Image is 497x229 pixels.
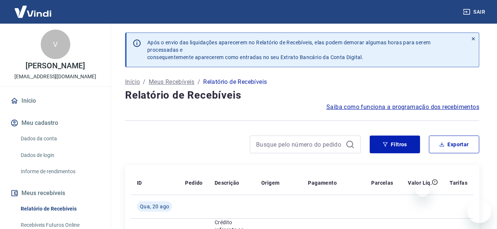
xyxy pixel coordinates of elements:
[9,0,57,23] img: Vindi
[149,78,195,86] a: Meus Recebíveis
[18,164,102,179] a: Informe de rendimentos
[203,78,267,86] p: Relatório de Recebíveis
[429,136,479,153] button: Exportar
[467,199,491,223] iframe: Botão para abrir a janela de mensagens
[461,5,488,19] button: Sair
[125,78,140,86] a: Início
[9,93,102,109] a: Início
[125,88,479,103] h4: Relatório de Recebíveis
[215,179,239,187] p: Descrição
[41,30,70,59] div: V
[256,139,343,150] input: Busque pelo número do pedido
[370,136,420,153] button: Filtros
[26,62,85,70] p: [PERSON_NAME]
[137,179,142,187] p: ID
[185,179,202,187] p: Pedido
[9,115,102,131] button: Meu cadastro
[18,148,102,163] a: Dados de login
[261,179,279,187] p: Origem
[326,103,479,112] a: Saiba como funciona a programação dos recebimentos
[14,73,96,81] p: [EMAIL_ADDRESS][DOMAIN_NAME]
[147,39,462,61] p: Após o envio das liquidações aparecerem no Relatório de Recebíveis, elas podem demorar algumas ho...
[143,78,145,86] p: /
[415,182,430,196] iframe: Fechar mensagem
[9,185,102,201] button: Meus recebíveis
[450,179,467,187] p: Tarifas
[140,203,169,210] span: Qua, 20 ago
[198,78,200,86] p: /
[18,131,102,146] a: Dados da conta
[408,179,432,187] p: Valor Líq.
[18,201,102,216] a: Relatório de Recebíveis
[371,179,393,187] p: Parcelas
[308,179,337,187] p: Pagamento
